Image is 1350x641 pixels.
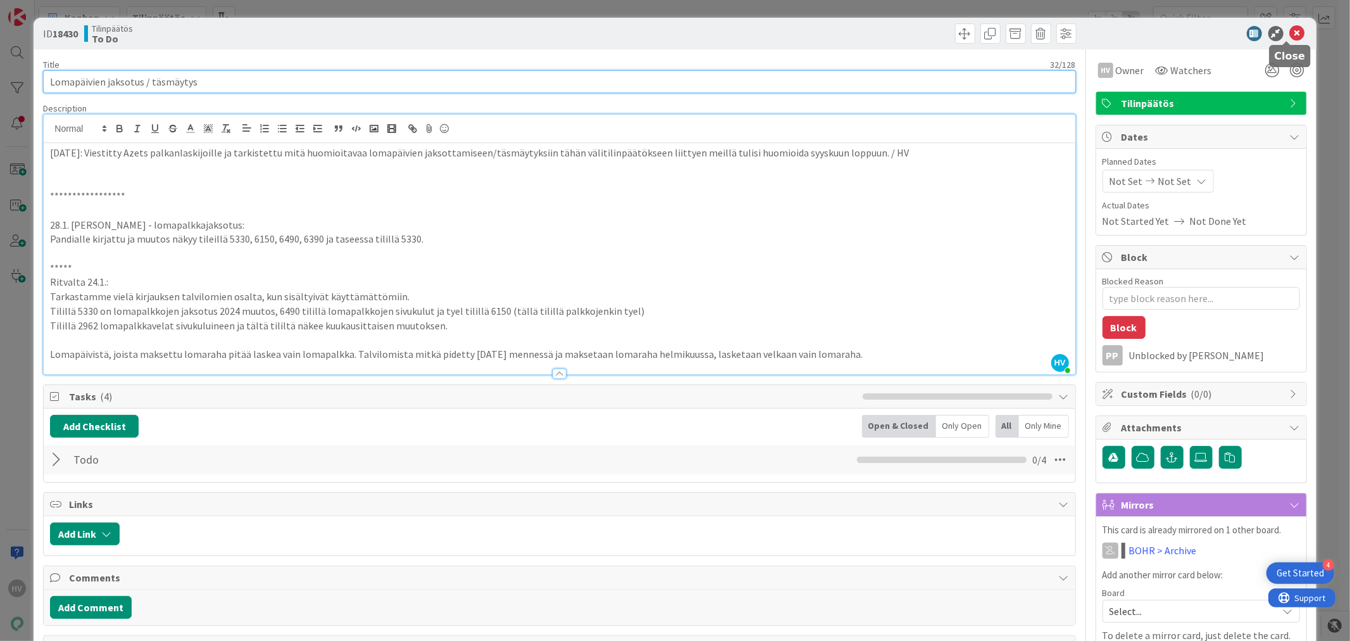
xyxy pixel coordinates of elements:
p: Tarkastamme vielä kirjauksen talvilomien osalta, kun sisältyivät käyttämättömiin. [50,289,1068,304]
p: Lomapäivistä, joista maksettu lomaraha pitää laskea vain lomapalkka. Talvilomista mitkä pidetty [... [50,347,1068,362]
span: ( 0/0 ) [1191,388,1212,400]
span: Custom Fields [1122,386,1284,402]
span: Links [69,497,1052,512]
p: Ritvalta 24.1.: [50,275,1068,289]
span: Dates [1122,129,1284,144]
span: Tilinpäätös [92,23,133,34]
p: Tilillä 2962 lomapalkkavelat sivukuluineen ja tältä tililtä näkee kuukausittaisen muutoksen. [50,319,1068,333]
div: All [996,415,1019,438]
div: PP [1103,345,1123,365]
p: This card is already mirrored on 1 other board. [1103,523,1300,538]
button: Add Checklist [50,415,139,438]
p: Tilillä 5330 on lomapalkkojen jaksotus 2024 muutos, 6490 tilillä lomapalkkojen sivukulut ja tyel ... [50,304,1068,319]
span: Not Done Yet [1190,213,1247,229]
p: Add another mirror card below: [1103,568,1300,583]
label: Title [43,59,59,70]
div: Only Mine [1019,415,1069,438]
span: Comments [69,570,1052,585]
span: Not Started Yet [1103,213,1170,229]
span: HV [1051,354,1069,372]
p: Pandialle kirjattu ja muutos näkyy tileillä 5330, 6150, 6490, 6390 ja taseessa tilillä 5330. [50,232,1068,246]
div: Open & Closed [862,415,936,438]
div: Open Get Started checklist, remaining modules: 4 [1266,562,1334,584]
span: Watchers [1171,63,1212,78]
span: Attachments [1122,420,1284,435]
label: Blocked Reason [1103,276,1164,287]
span: ID [43,26,78,41]
button: Add Link [50,523,120,545]
span: Description [43,103,87,114]
h5: Close [1275,50,1306,62]
span: Tilinpäätös [1122,96,1284,111]
span: Support [27,2,58,17]
span: Block [1122,250,1284,265]
b: 18430 [53,27,78,40]
span: Planned Dates [1103,155,1300,168]
div: 32 / 128 [63,59,1075,70]
button: Add Comment [50,596,132,619]
span: Mirrors [1122,497,1284,512]
div: HV [1098,63,1113,78]
input: type card name here... [43,70,1075,93]
b: To Do [92,34,133,44]
a: BOHR > Archive [1129,543,1197,558]
input: Add Checklist... [69,448,354,471]
span: Actual Dates [1103,199,1300,212]
span: Owner [1116,63,1144,78]
div: Unblocked by [PERSON_NAME] [1129,350,1300,361]
div: Only Open [936,415,989,438]
span: Tasks [69,389,856,404]
span: ( 4 ) [100,390,112,403]
span: Not Set [1109,174,1143,189]
button: Block [1103,316,1146,339]
p: [DATE]: Viestitty Azets palkanlaskijoille ja tarkistettu mitä huomioitavaa lomapäivien jaksottami... [50,146,1068,160]
span: 0 / 4 [1033,452,1047,467]
span: Not Set [1158,174,1192,189]
div: Get Started [1277,567,1324,580]
span: Board [1103,588,1125,597]
p: 28.1. [PERSON_NAME] - lomapalkkajaksotus: [50,218,1068,232]
span: Select... [1109,602,1272,620]
div: 4 [1323,559,1334,571]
